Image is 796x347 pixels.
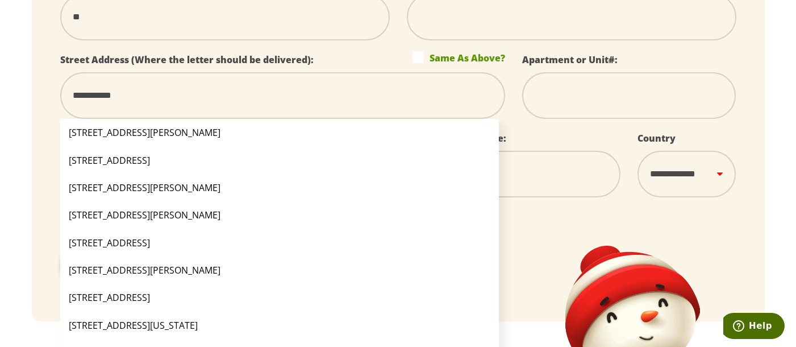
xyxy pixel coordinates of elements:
label: Apartment or Unit#: [522,53,618,66]
li: [STREET_ADDRESS] [60,147,499,174]
label: Same As Above? [412,52,505,63]
li: [STREET_ADDRESS][US_STATE] [60,312,499,339]
li: [STREET_ADDRESS] [60,284,499,311]
li: [STREET_ADDRESS][PERSON_NAME] [60,174,499,201]
li: [STREET_ADDRESS][PERSON_NAME] [60,257,499,284]
iframe: Opens a widget where you can find more information [723,313,785,341]
label: Country [637,132,676,144]
label: Street Address (Where the letter should be delivered): [60,53,314,66]
li: [STREET_ADDRESS][PERSON_NAME] [60,201,499,229]
li: [STREET_ADDRESS][PERSON_NAME] [60,119,499,146]
li: [STREET_ADDRESS] [60,229,499,257]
